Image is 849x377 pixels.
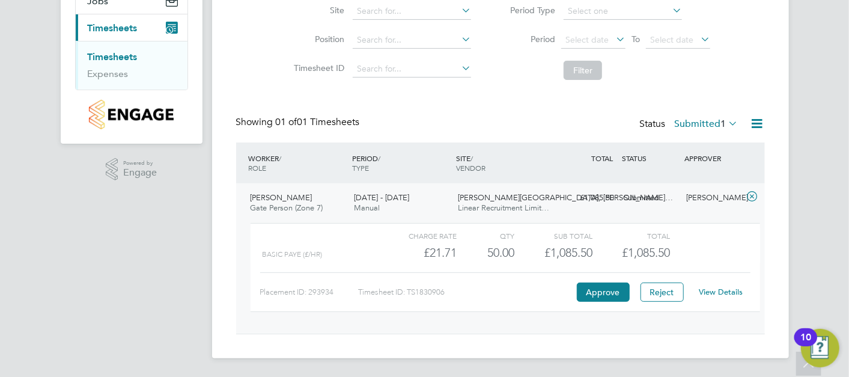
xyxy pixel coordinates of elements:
[290,5,344,16] label: Site
[501,34,555,44] label: Period
[353,61,471,78] input: Search for...
[246,147,350,179] div: WORKER
[236,116,362,129] div: Showing
[349,147,453,179] div: PERIOD
[681,147,744,169] div: APPROVER
[379,243,456,263] div: £21.71
[75,100,188,129] a: Go to home page
[76,14,187,41] button: Timesheets
[619,147,682,169] div: STATUS
[88,22,138,34] span: Timesheets
[290,34,344,44] label: Position
[123,168,157,178] span: Engage
[106,158,157,181] a: Powered byEngage
[699,287,743,297] a: View Details
[76,41,187,90] div: Timesheets
[515,243,592,263] div: £1,085.50
[352,163,369,173] span: TYPE
[650,34,693,45] span: Select date
[249,163,267,173] span: ROLE
[378,153,380,163] span: /
[801,329,839,367] button: Open Resource Center, 10 new notifications
[279,153,282,163] span: /
[276,116,297,128] span: 01 of
[358,283,574,302] div: Timesheet ID: TS1830906
[290,63,344,73] label: Timesheet ID
[88,68,129,79] a: Expenses
[123,158,157,168] span: Powered by
[457,243,515,263] div: 50.00
[564,61,602,80] button: Filter
[592,228,670,243] div: Total
[470,153,473,163] span: /
[263,250,323,259] span: BASIC PAYE (£/HR)
[640,116,741,133] div: Status
[379,228,456,243] div: Charge rate
[251,203,323,213] span: Gate Person (Zone 7)
[457,228,515,243] div: QTY
[453,147,557,179] div: SITE
[353,3,471,20] input: Search for...
[458,192,673,203] span: [PERSON_NAME][GEOGRAPHIC_DATA], [PERSON_NAME]…
[89,100,174,129] img: countryside-properties-logo-retina.png
[641,283,684,302] button: Reject
[681,188,744,208] div: [PERSON_NAME]
[88,51,138,63] a: Timesheets
[276,116,360,128] span: 01 Timesheets
[354,192,409,203] span: [DATE] - [DATE]
[675,118,738,130] label: Submitted
[501,5,555,16] label: Period Type
[628,31,644,47] span: To
[564,3,682,20] input: Select one
[354,203,380,213] span: Manual
[353,32,471,49] input: Search for...
[515,228,592,243] div: Sub Total
[619,188,682,208] div: Submitted
[800,337,811,353] div: 10
[458,203,549,213] span: Linear Recruitment Limit…
[260,283,358,302] div: Placement ID: 293934
[557,188,619,208] div: £1,085.50
[456,163,485,173] span: VENDOR
[622,245,670,260] span: £1,085.50
[721,118,726,130] span: 1
[592,153,613,163] span: TOTAL
[577,283,630,302] button: Approve
[565,34,609,45] span: Select date
[251,192,312,203] span: [PERSON_NAME]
